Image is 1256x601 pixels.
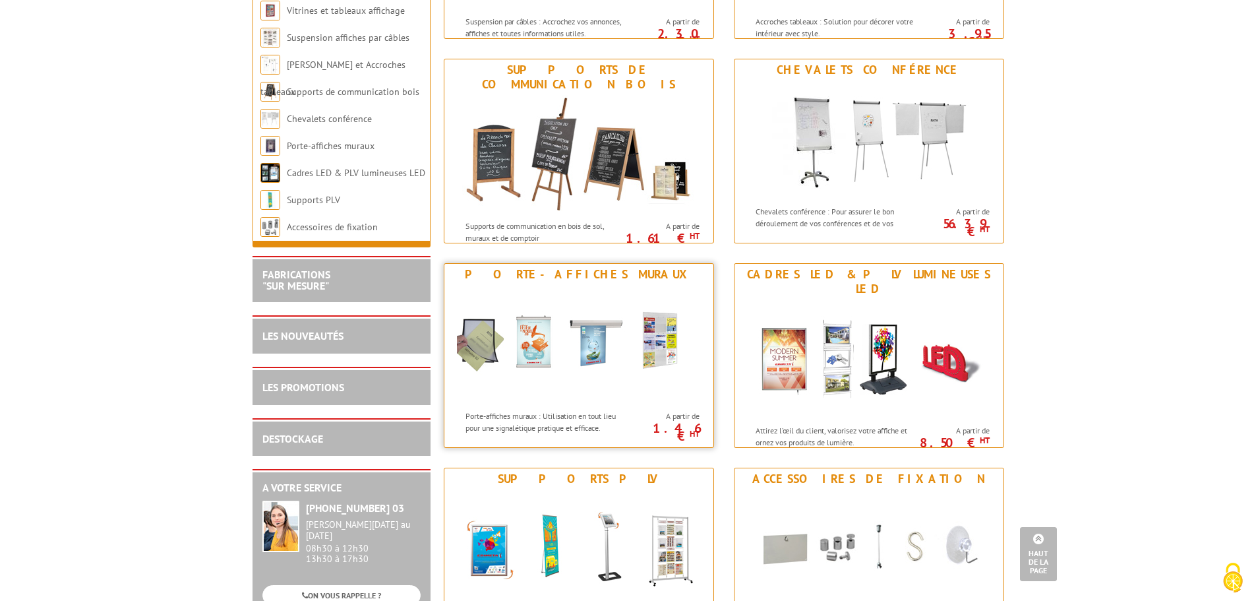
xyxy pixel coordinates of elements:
[756,425,919,447] p: Attirez l’œil du client, valorisez votre affiche et ornez vos produits de lumière.
[260,1,280,20] img: Vitrines et tableaux affichage
[457,95,701,214] img: Supports de communication bois
[1020,527,1057,581] a: Haut de la page
[738,472,1000,486] div: Accessoires de fixation
[262,329,344,342] a: LES NOUVEAUTÉS
[448,267,710,282] div: Porte-affiches muraux
[465,410,629,433] p: Porte-affiches muraux : Utilisation en tout lieu pour une signalétique pratique et efficace.
[922,426,990,436] span: A partir de
[262,482,421,494] h2: A votre service
[448,63,710,92] div: Supports de communication bois
[465,16,629,38] p: Suspension par câbles : Accrochez vos annonces, affiches et toutes informations utiles.
[632,16,700,27] span: A partir de
[756,16,919,38] p: Accroches tableaux : Solution pour décorer votre intérieur avec style.
[448,472,710,486] div: Supports PLV
[287,113,372,125] a: Chevalets conférence
[287,32,409,44] a: Suspension affiches par câbles
[306,519,421,565] div: 08h30 à 12h30 13h30 à 17h30
[756,206,919,239] p: Chevalets conférence : Pour assurer le bon déroulement de vos conférences et de vos réunions.
[690,34,700,45] sup: HT
[287,167,425,179] a: Cadres LED & PLV lumineuses LED
[457,285,701,404] img: Porte-affiches muraux
[916,439,990,447] p: 8.50 €
[734,263,1004,448] a: Cadres LED & PLV lumineuses LED Cadres LED & PLV lumineuses LED Attirez l’œil du client, valorise...
[734,59,1004,243] a: Chevalets conférence Chevalets conférence Chevalets conférence : Pour assurer le bon déroulement ...
[260,55,280,75] img: Cimaises et Accroches tableaux
[444,59,714,243] a: Supports de communication bois Supports de communication bois Supports de communication en bois d...
[262,381,344,394] a: LES PROMOTIONS
[916,30,990,46] p: 3.95 €
[626,424,700,440] p: 1.46 €
[260,217,280,237] img: Accessoires de fixation
[287,86,419,98] a: Supports de communication bois
[260,163,280,183] img: Cadres LED & PLV lumineuses LED
[690,428,700,439] sup: HT
[922,16,990,27] span: A partir de
[632,221,700,232] span: A partir de
[690,230,700,241] sup: HT
[747,80,991,199] img: Chevalets conférence
[260,59,405,98] a: [PERSON_NAME] et Accroches tableaux
[260,136,280,156] img: Porte-affiches muraux
[747,300,991,418] img: Cadres LED & PLV lumineuses LED
[306,501,404,515] strong: [PHONE_NUMBER] 03
[262,268,330,293] a: FABRICATIONS"Sur Mesure"
[1216,561,1249,594] img: Cookies (fenêtre modale)
[922,206,990,217] span: A partir de
[287,140,374,152] a: Porte-affiches muraux
[287,194,340,206] a: Supports PLV
[260,28,280,47] img: Suspension affiches par câbles
[1210,556,1256,601] button: Cookies (fenêtre modale)
[260,109,280,129] img: Chevalets conférence
[626,234,700,242] p: 1.61 €
[738,267,1000,296] div: Cadres LED & PLV lumineuses LED
[632,411,700,422] span: A partir de
[626,30,700,46] p: 2.30 €
[287,221,378,233] a: Accessoires de fixation
[738,63,1000,77] div: Chevalets conférence
[260,190,280,210] img: Supports PLV
[444,263,714,448] a: Porte-affiches muraux Porte-affiches muraux Porte-affiches muraux : Utilisation en tout lieu pour...
[916,220,990,236] p: 56.39 €
[980,435,990,446] sup: HT
[262,501,299,552] img: widget-service.jpg
[465,220,629,243] p: Supports de communication en bois de sol, muraux et de comptoir
[980,224,990,235] sup: HT
[262,432,323,445] a: DESTOCKAGE
[980,34,990,45] sup: HT
[287,5,405,16] a: Vitrines et tableaux affichage
[306,519,421,542] div: [PERSON_NAME][DATE] au [DATE]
